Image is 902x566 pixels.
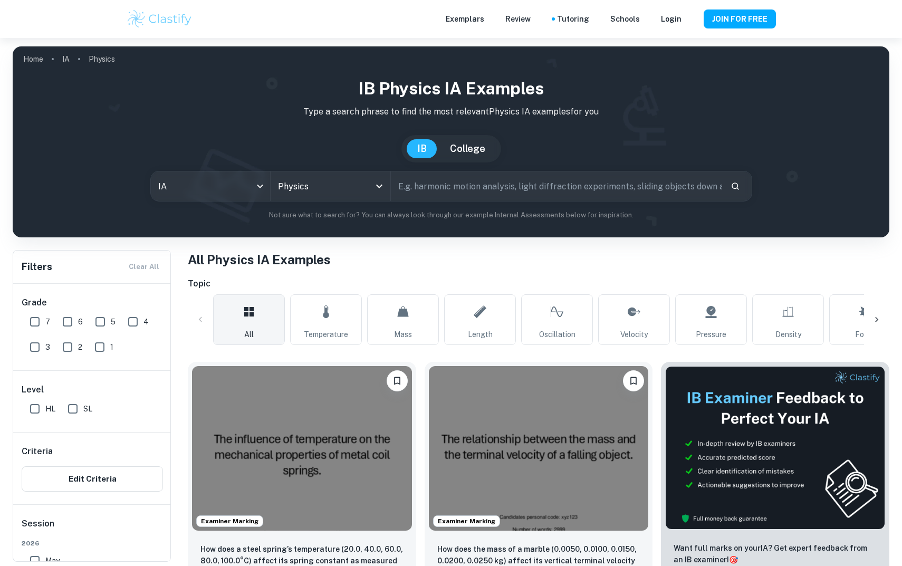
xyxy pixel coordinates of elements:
[661,13,682,25] a: Login
[111,316,116,328] span: 5
[439,139,496,158] button: College
[89,53,115,65] p: Physics
[62,52,70,66] a: IA
[45,341,50,353] span: 3
[78,341,82,353] span: 2
[110,341,113,353] span: 1
[22,517,163,539] h6: Session
[45,316,50,328] span: 7
[22,539,163,548] span: 2026
[21,105,881,118] p: Type a search phrase to find the most relevant Physics IA examples for you
[468,329,493,340] span: Length
[557,13,589,25] a: Tutoring
[197,516,263,526] span: Examiner Marking
[22,383,163,396] h6: Level
[83,403,92,415] span: SL
[192,366,412,531] img: Physics IA example thumbnail: How does a steel spring’s temperature (2
[244,329,254,340] span: All
[610,13,640,25] a: Schools
[21,210,881,220] p: Not sure what to search for? You can always look through our example Internal Assessments below f...
[22,466,163,492] button: Edit Criteria
[505,13,531,25] p: Review
[407,139,437,158] button: IB
[696,329,726,340] span: Pressure
[394,329,412,340] span: Mass
[126,8,193,30] img: Clastify logo
[775,329,801,340] span: Density
[21,76,881,101] h1: IB Physics IA examples
[188,250,889,269] h1: All Physics IA Examples
[539,329,575,340] span: Oscillation
[22,445,53,458] h6: Criteria
[188,277,889,290] h6: Topic
[704,9,776,28] button: JOIN FOR FREE
[387,370,408,391] button: Please log in to bookmark exemplars
[23,52,43,66] a: Home
[372,179,387,194] button: Open
[22,260,52,274] h6: Filters
[78,316,83,328] span: 6
[855,329,875,340] span: Force
[304,329,348,340] span: Temperature
[690,16,695,22] button: Help and Feedback
[45,403,55,415] span: HL
[391,171,722,201] input: E.g. harmonic motion analysis, light diffraction experiments, sliding objects down a ramp...
[623,370,644,391] button: Please log in to bookmark exemplars
[434,516,500,526] span: Examiner Marking
[151,171,271,201] div: IA
[143,316,149,328] span: 4
[726,177,744,195] button: Search
[13,46,889,237] img: profile cover
[22,296,163,309] h6: Grade
[665,366,885,530] img: Thumbnail
[429,366,649,531] img: Physics IA example thumbnail: How does the mass of a marble (0.0050, 0
[674,542,877,565] p: Want full marks on your IA ? Get expert feedback from an IB examiner!
[446,13,484,25] p: Exemplars
[620,329,648,340] span: Velocity
[729,555,738,564] span: 🎯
